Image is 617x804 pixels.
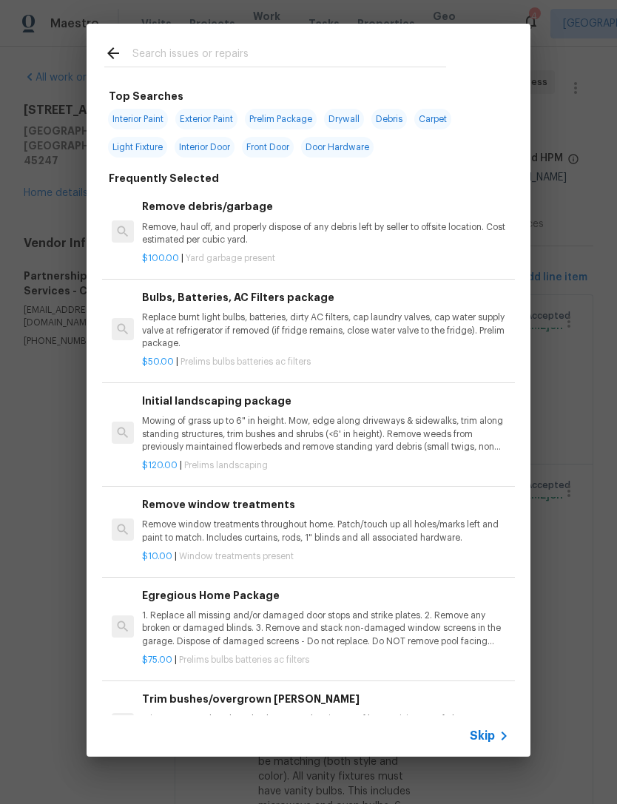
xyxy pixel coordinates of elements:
p: | [142,459,509,472]
span: Prelims landscaping [184,461,268,470]
h6: Remove window treatments [142,496,509,513]
p: Remove window treatments throughout home. Patch/touch up all holes/marks left and paint to match.... [142,518,509,544]
span: Door Hardware [301,137,374,158]
span: Light Fixture [108,137,167,158]
h6: Egregious Home Package [142,587,509,604]
span: Window treatments present [179,552,294,561]
h6: Remove debris/garbage [142,198,509,214]
span: $50.00 [142,357,174,366]
h6: Top Searches [109,88,183,104]
span: Skip [470,729,495,743]
h6: Bulbs, Batteries, AC Filters package [142,289,509,305]
span: Prelim Package [245,109,317,129]
span: Prelims bulbs batteries ac filters [181,357,311,366]
p: | [142,252,509,265]
span: Interior Paint [108,109,168,129]
p: Remove, haul off, and properly dispose of any debris left by seller to offsite location. Cost est... [142,221,509,246]
span: Drywall [324,109,364,129]
span: $120.00 [142,461,178,470]
span: Debris [371,109,407,129]
span: Carpet [414,109,451,129]
span: $100.00 [142,254,179,263]
h6: Frequently Selected [109,170,219,186]
p: Replace burnt light bulbs, batteries, dirty AC filters, cap laundry valves, cap water supply valv... [142,311,509,349]
h6: Trim bushes/overgrown [PERSON_NAME] [142,691,509,707]
span: $75.00 [142,655,172,664]
input: Search issues or repairs [132,44,446,67]
span: $10.00 [142,552,172,561]
p: 1. Replace all missing and/or damaged door stops and strike plates. 2. Remove any broken or damag... [142,609,509,647]
span: Front Door [242,137,294,158]
p: Mowing of grass up to 6" in height. Mow, edge along driveways & sidewalks, trim along standing st... [142,415,509,453]
span: Prelims bulbs batteries ac filters [179,655,309,664]
p: Trim overgrown hegdes & bushes around perimeter of home giving 12" of clearance. Properly dispose... [142,713,509,738]
p: | [142,550,509,563]
span: Yard garbage present [186,254,275,263]
p: | [142,654,509,666]
span: Exterior Paint [175,109,237,129]
span: Interior Door [175,137,235,158]
h6: Initial landscaping package [142,393,509,409]
p: | [142,356,509,368]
